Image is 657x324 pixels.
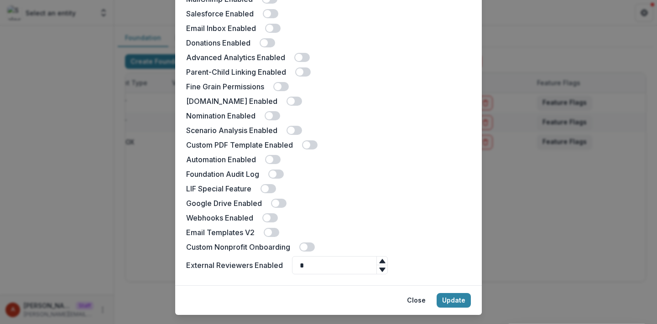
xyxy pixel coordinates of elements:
[186,96,277,107] label: [DOMAIN_NAME] Enabled
[437,293,471,308] button: Update
[186,212,253,223] label: Webhooks Enabled
[186,81,264,92] label: Fine Grain Permissions
[186,260,283,271] label: External Reviewers Enabled
[186,37,250,48] label: Donations Enabled
[186,242,290,252] label: Custom Nonprofit Onboarding
[186,198,262,209] label: Google Drive Enabled
[186,52,285,63] label: Advanced Analytics Enabled
[186,23,256,34] label: Email Inbox Enabled
[186,169,259,180] label: Foundation Audit Log
[186,67,286,77] label: Parent-Child Linking Enabled
[186,139,293,150] label: Custom PDF Template Enabled
[186,154,256,165] label: Automation Enabled
[186,183,251,194] label: LIF Special Feature
[401,293,431,308] button: Close
[186,227,255,238] label: Email Templates V2
[186,110,255,121] label: Nomination Enabled
[186,8,254,19] label: Salesforce Enabled
[186,125,277,136] label: Scenario Analysis Enabled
